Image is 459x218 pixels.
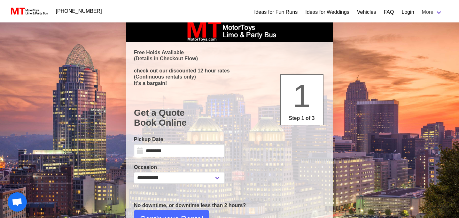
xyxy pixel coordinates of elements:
[52,5,106,18] a: [PHONE_NUMBER]
[305,8,349,16] a: Ideas for Weddings
[134,163,225,171] label: Occasion
[9,7,48,16] img: MotorToys Logo
[134,202,325,209] p: No downtime, or downtime less than 2 hours?
[293,78,311,114] span: 1
[134,55,325,62] p: (Details in Checkout Flow)
[418,6,446,19] a: More
[134,80,325,86] p: It's a bargain!
[8,192,27,212] a: Open chat
[134,136,225,143] label: Pickup Date
[134,108,325,128] h1: Get a Quote Book Online
[134,74,325,80] p: (Continuous rentals only)
[357,8,376,16] a: Vehicles
[134,49,325,55] p: Free Holds Available
[401,8,414,16] a: Login
[134,68,325,74] p: check out our discounted 12 hour rates
[254,8,298,16] a: Ideas for Fun Runs
[283,114,320,122] p: Step 1 of 3
[182,19,277,42] img: box_logo_brand.jpeg
[384,8,394,16] a: FAQ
